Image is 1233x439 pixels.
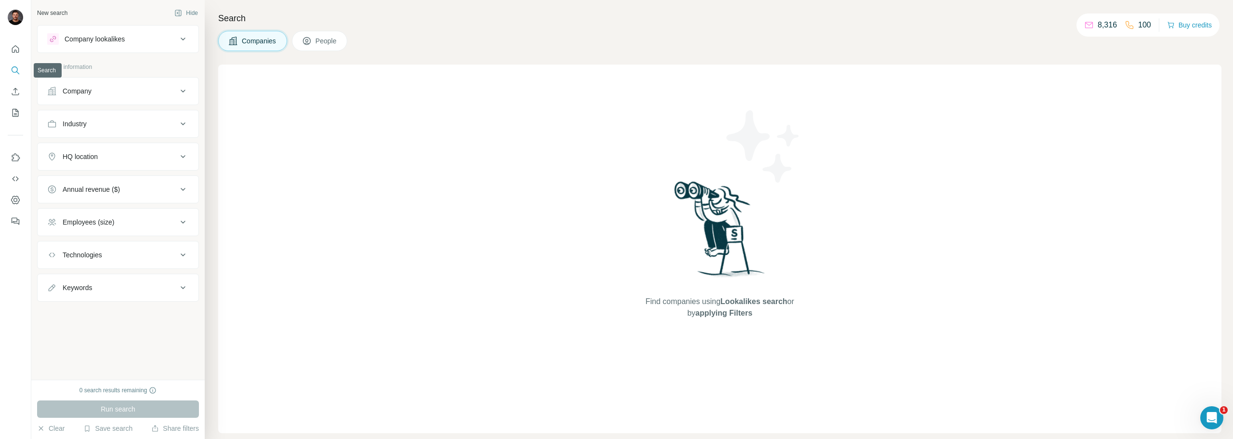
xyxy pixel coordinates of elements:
span: Find companies using or by [643,296,797,319]
span: 1 [1220,406,1228,414]
button: Save search [83,424,132,433]
button: Technologies [38,243,198,266]
div: Keywords [63,283,92,293]
img: Avatar [8,10,23,25]
button: Employees (size) [38,211,198,234]
p: 100 [1138,19,1151,31]
button: Buy credits [1167,18,1212,32]
button: Clear [37,424,65,433]
div: Company lookalikes [65,34,125,44]
div: Annual revenue ($) [63,185,120,194]
button: HQ location [38,145,198,168]
button: Use Surfe API [8,170,23,187]
div: 0 search results remaining [79,386,157,395]
h4: Search [218,12,1221,25]
div: Industry [63,119,87,129]
span: Companies [242,36,277,46]
button: Company [38,80,198,103]
button: Feedback [8,213,23,230]
button: Industry [38,112,198,135]
button: Search [8,62,23,79]
div: HQ location [63,152,98,161]
p: Company information [37,63,199,71]
button: Use Surfe on LinkedIn [8,149,23,166]
button: Quick start [8,40,23,58]
div: Technologies [63,250,102,260]
div: Company [63,86,92,96]
span: applying Filters [695,309,752,317]
span: People [315,36,338,46]
img: Surfe Illustration - Woman searching with binoculars [670,179,770,286]
iframe: Intercom live chat [1200,406,1223,429]
button: My lists [8,104,23,121]
button: Annual revenue ($) [38,178,198,201]
div: New search [37,9,67,17]
button: Enrich CSV [8,83,23,100]
img: Surfe Illustration - Stars [720,103,807,190]
div: Employees (size) [63,217,114,227]
button: Keywords [38,276,198,299]
p: 8,316 [1098,19,1117,31]
button: Share filters [151,424,199,433]
button: Dashboard [8,191,23,209]
button: Hide [168,6,205,20]
button: Company lookalikes [38,27,198,51]
span: Lookalikes search [721,297,787,306]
